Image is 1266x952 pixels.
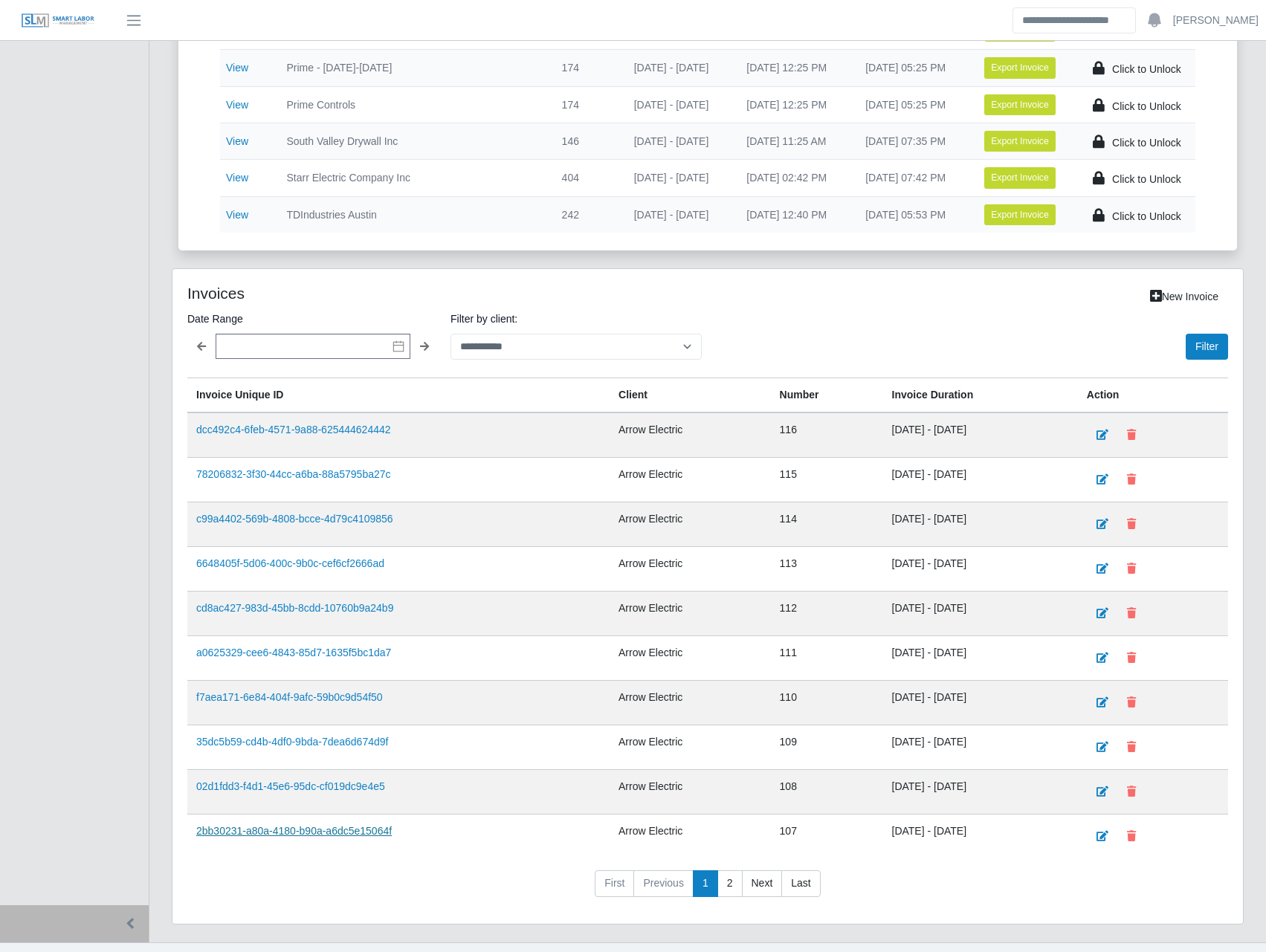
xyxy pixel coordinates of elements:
td: [DATE] 12:40 PM [734,196,853,233]
td: 113 [771,547,883,592]
td: [DATE] 12:25 PM [734,86,853,123]
a: Next [742,870,783,897]
a: View [226,209,248,221]
button: Filter [1186,334,1228,360]
td: Arrow Electric [610,458,771,502]
td: 110 [771,681,883,725]
td: Prime Controls [274,86,549,123]
td: [DATE] - [DATE] [883,592,1078,636]
td: Arrow Electric [610,815,771,859]
td: Arrow Electric [610,681,771,725]
th: Invoice Unique ID [187,378,610,413]
td: 111 [771,636,883,681]
td: Prime - [DATE]-[DATE] [274,50,549,86]
th: Action [1078,378,1228,413]
td: 115 [771,458,883,502]
td: 107 [771,815,883,859]
a: 35dc5b59-cd4b-4df0-9bda-7dea6d674d9f [196,736,388,748]
a: View [226,62,248,74]
td: 174 [550,86,622,123]
td: [DATE] - [DATE] [883,412,1078,458]
button: Export Invoice [984,167,1056,188]
a: 2 [717,870,743,897]
td: Starr Electric Company Inc [274,160,549,196]
td: 108 [771,770,883,815]
td: South Valley Drywall Inc [274,123,549,159]
td: 242 [550,196,622,233]
td: [DATE] 05:25 PM [853,50,972,86]
td: [DATE] - [DATE] [883,458,1078,502]
td: [DATE] - [DATE] [883,725,1078,770]
td: [DATE] 07:35 PM [853,123,972,159]
button: Export Invoice [984,204,1056,225]
td: 174 [550,50,622,86]
span: Click to Unlock [1112,210,1181,222]
a: View [226,99,248,111]
a: 78206832-3f30-44cc-a6ba-88a5795ba27c [196,468,391,480]
button: Export Invoice [984,94,1056,115]
td: [DATE] 02:42 PM [734,160,853,196]
td: [DATE] - [DATE] [883,502,1078,547]
a: New Invoice [1140,284,1228,310]
a: 02d1fdd3-f4d1-45e6-95dc-cf019dc9e4e5 [196,780,385,792]
td: Arrow Electric [610,547,771,592]
td: Arrow Electric [610,412,771,458]
a: dcc492c4-6feb-4571-9a88-625444624442 [196,424,391,435]
td: Arrow Electric [610,770,771,815]
td: Arrow Electric [610,502,771,547]
a: [PERSON_NAME] [1173,13,1259,28]
button: Export Invoice [984,131,1056,152]
td: [DATE] - [DATE] [622,160,735,196]
td: Arrow Electric [610,725,771,770]
td: [DATE] - [DATE] [622,123,735,159]
td: 404 [550,160,622,196]
a: f7aea171-6e84-404f-9afc-59b0c9d54f50 [196,691,383,703]
a: c99a4402-569b-4808-bcce-4d79c4109856 [196,513,393,525]
th: Number [771,378,883,413]
img: SLM Logo [21,13,95,29]
th: Client [610,378,771,413]
td: [DATE] - [DATE] [883,770,1078,815]
td: [DATE] - [DATE] [622,196,735,233]
span: Click to Unlock [1112,137,1181,149]
nav: pagination [187,870,1228,909]
td: [DATE] - [DATE] [883,681,1078,725]
td: [DATE] - [DATE] [622,86,735,123]
a: 1 [693,870,718,897]
span: Click to Unlock [1112,100,1181,112]
span: Click to Unlock [1112,63,1181,75]
label: Filter by client: [450,310,702,328]
td: [DATE] 11:25 AM [734,123,853,159]
th: Invoice Duration [883,378,1078,413]
a: 2bb30231-a80a-4180-b90a-a6dc5e15064f [196,825,392,837]
a: a0625329-cee6-4843-85d7-1635f5bc1da7 [196,647,391,658]
td: [DATE] - [DATE] [883,815,1078,859]
td: 109 [771,725,883,770]
td: [DATE] - [DATE] [622,50,735,86]
td: [DATE] 05:53 PM [853,196,972,233]
a: Last [781,870,820,897]
h4: Invoices [187,284,608,302]
td: 114 [771,502,883,547]
td: Arrow Electric [610,592,771,636]
a: cd8ac427-983d-45bb-8cdd-10760b9a24b9 [196,602,393,614]
td: TDIndustries Austin [274,196,549,233]
td: [DATE] 05:25 PM [853,86,972,123]
input: Search [1013,7,1136,33]
span: Click to Unlock [1112,173,1181,185]
label: Date Range [187,310,439,328]
td: [DATE] - [DATE] [883,547,1078,592]
a: View [226,135,248,147]
button: Export Invoice [984,57,1056,78]
td: [DATE] - [DATE] [883,636,1078,681]
td: [DATE] 12:25 PM [734,50,853,86]
td: [DATE] 07:42 PM [853,160,972,196]
td: 116 [771,412,883,458]
td: 146 [550,123,622,159]
td: Arrow Electric [610,636,771,681]
a: 6648405f-5d06-400c-9b0c-cef6cf2666ad [196,557,384,569]
td: 112 [771,592,883,636]
a: View [226,172,248,184]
